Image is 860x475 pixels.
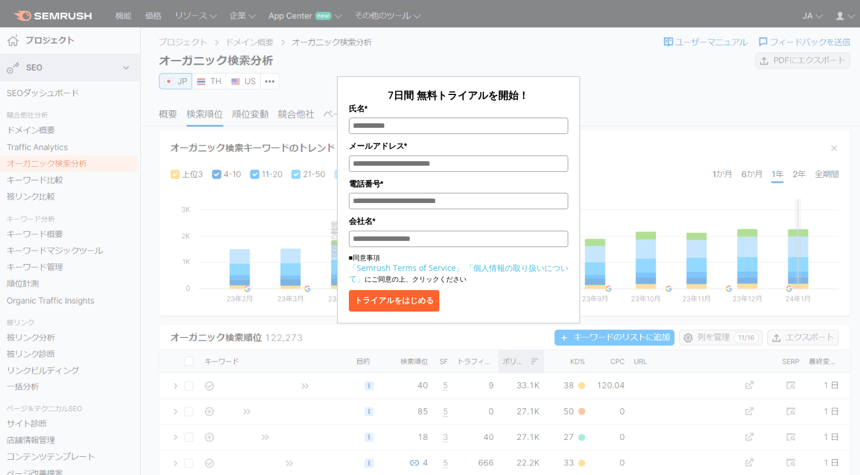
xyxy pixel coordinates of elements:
label: 電話番号* [349,178,568,190]
a: 「個人情報の取り扱いについて」 [349,262,568,284]
span: 7日間 無料トライアルを開始！ [388,88,529,102]
a: 「Semrush Terms of Service」 [349,262,464,273]
p: ■同意事項 にご同意の上、クリックください [349,253,568,284]
button: トライアルをはじめる [349,290,439,312]
label: メールアドレス* [349,140,568,152]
